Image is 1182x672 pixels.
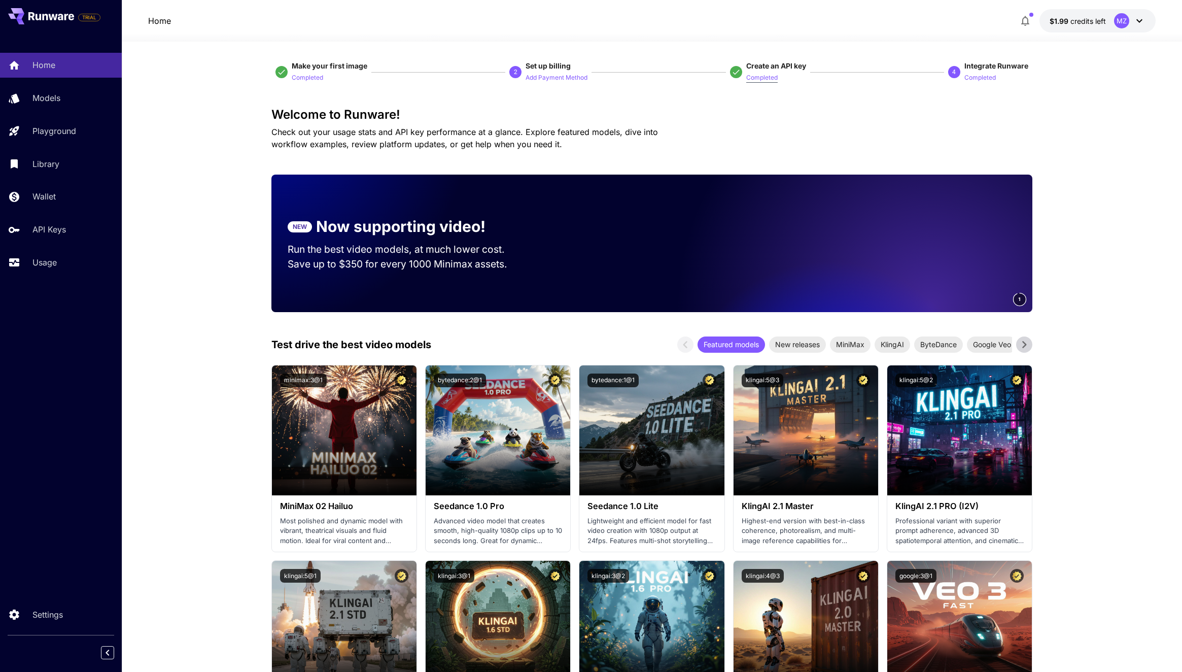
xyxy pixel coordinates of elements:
[856,374,870,387] button: Certified Model – Vetted for best performance and includes a commercial license.
[746,73,778,83] p: Completed
[1018,295,1021,303] span: 1
[280,374,327,387] button: minimax:3@1
[32,256,57,268] p: Usage
[703,374,716,387] button: Certified Model – Vetted for best performance and includes a commercial license.
[101,646,114,659] button: Collapse sidebar
[32,125,76,137] p: Playground
[288,257,524,272] p: Save up to $350 for every 1000 Minimax assets.
[964,61,1028,70] span: Integrate Runware
[280,501,408,511] h3: MiniMax 02 Hailuo
[271,337,431,352] p: Test drive the best video models
[1114,13,1129,28] div: MZ
[875,339,910,350] span: KlingAI
[769,339,826,350] span: New releases
[1050,17,1070,25] span: $1.99
[434,516,562,546] p: Advanced video model that creates smooth, high-quality 1080p clips up to 10 seconds long. Great f...
[1039,9,1156,32] button: $1.9902MZ
[79,14,100,21] span: TRIAL
[952,68,956,77] p: 4
[514,68,517,77] p: 2
[280,516,408,546] p: Most polished and dynamic model with vibrant, theatrical visuals and fluid motion. Ideal for vira...
[271,108,1032,122] h3: Welcome to Runware!
[434,501,562,511] h3: Seedance 1.0 Pro
[148,15,171,27] a: Home
[434,374,486,387] button: bytedance:2@1
[395,569,408,583] button: Certified Model – Vetted for best performance and includes a commercial license.
[426,365,570,495] img: alt
[526,73,587,83] p: Add Payment Method
[292,61,367,70] span: Make your first image
[526,71,587,83] button: Add Payment Method
[895,569,936,583] button: google:3@1
[1010,569,1024,583] button: Certified Model – Vetted for best performance and includes a commercial license.
[967,339,1017,350] span: Google Veo
[734,365,878,495] img: alt
[895,374,937,387] button: klingai:5@2
[148,15,171,27] nav: breadcrumb
[395,374,408,387] button: Certified Model – Vetted for best performance and includes a commercial license.
[109,644,122,662] div: Collapse sidebar
[526,61,571,70] span: Set up billing
[32,92,60,104] p: Models
[967,337,1017,353] div: Google Veo
[964,73,996,83] p: Completed
[895,501,1024,511] h3: KlingAI 2.1 PRO (I2V)
[964,71,996,83] button: Completed
[272,365,416,495] img: alt
[746,61,806,70] span: Create an API key
[746,71,778,83] button: Completed
[698,337,765,353] div: Featured models
[875,337,910,353] div: KlingAI
[895,516,1024,546] p: Professional variant with superior prompt adherence, advanced 3D spatiotemporal attention, and ci...
[579,365,724,495] img: alt
[914,339,963,350] span: ByteDance
[1070,17,1106,25] span: credits left
[742,569,784,583] button: klingai:4@3
[548,374,562,387] button: Certified Model – Vetted for best performance and includes a commercial license.
[271,127,658,149] span: Check out your usage stats and API key performance at a glance. Explore featured models, dive int...
[742,374,783,387] button: klingai:5@3
[703,569,716,583] button: Certified Model – Vetted for best performance and includes a commercial license.
[587,569,629,583] button: klingai:3@2
[830,339,871,350] span: MiniMax
[32,223,66,236] p: API Keys
[316,215,485,238] p: Now supporting video!
[78,11,100,23] span: Add your payment card to enable full platform functionality.
[1010,374,1024,387] button: Certified Model – Vetted for best performance and includes a commercial license.
[292,73,323,83] p: Completed
[769,337,826,353] div: New releases
[434,569,474,583] button: klingai:3@1
[742,501,870,511] h3: KlingAI 2.1 Master
[914,337,963,353] div: ByteDance
[830,337,871,353] div: MiniMax
[288,242,524,257] p: Run the best video models, at much lower cost.
[887,365,1032,495] img: alt
[548,569,562,583] button: Certified Model – Vetted for best performance and includes a commercial license.
[698,339,765,350] span: Featured models
[32,158,59,170] p: Library
[856,569,870,583] button: Certified Model – Vetted for best performance and includes a commercial license.
[32,190,56,203] p: Wallet
[32,609,63,621] p: Settings
[32,59,55,71] p: Home
[292,71,323,83] button: Completed
[587,501,716,511] h3: Seedance 1.0 Lite
[293,222,307,231] p: NEW
[742,516,870,546] p: Highest-end version with best-in-class coherence, photorealism, and multi-image reference capabil...
[587,516,716,546] p: Lightweight and efficient model for fast video creation with 1080p output at 24fps. Features mult...
[280,569,321,583] button: klingai:5@1
[587,374,639,387] button: bytedance:1@1
[1050,16,1106,26] div: $1.9902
